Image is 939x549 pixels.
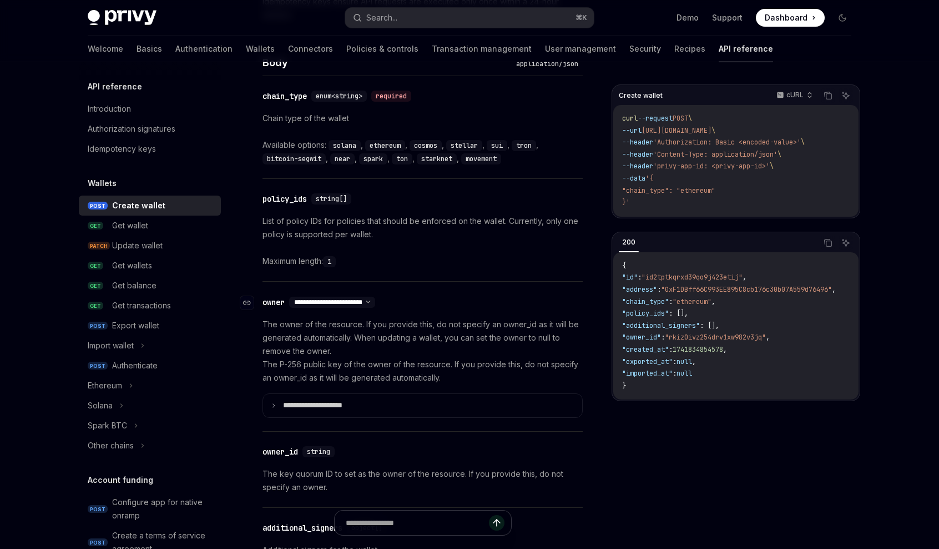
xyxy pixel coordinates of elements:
[661,333,665,342] span: :
[619,236,639,249] div: 200
[765,12,807,23] span: Dashboard
[622,162,653,171] span: --header
[112,359,158,372] div: Authenticate
[112,496,214,522] div: Configure app for native onramp
[112,259,152,272] div: Get wallets
[88,262,103,270] span: GET
[262,254,583,268] div: Maximum length:
[673,114,688,123] span: POST
[410,140,442,151] code: cosmos
[622,138,653,147] span: --header
[673,297,711,306] span: "ethereum"
[88,242,110,250] span: PATCH
[622,126,642,135] span: --url
[79,296,221,316] a: GETGet transactions
[79,492,221,526] a: POSTConfigure app for native onramp
[622,309,669,318] span: "policy_ids"
[622,198,630,207] span: }'
[839,236,853,250] button: Ask AI
[622,357,673,366] span: "exported_at"
[262,138,583,165] div: Available options:
[262,112,583,125] p: Chain type of the wallet
[88,419,127,432] div: Spark BTC
[359,153,387,164] code: spark
[88,362,108,370] span: POST
[545,36,616,62] a: User management
[669,297,673,306] span: :
[112,279,156,292] div: Get balance
[653,162,770,171] span: 'privy-app-id: <privy-app-id>'
[316,92,362,101] span: enum<string>
[711,126,715,135] span: \
[622,321,700,330] span: "additional_signers"
[329,138,365,152] div: ,
[79,216,221,236] a: GETGet wallet
[366,11,397,24] div: Search...
[88,379,122,392] div: Ethereum
[371,91,411,102] div: required
[88,339,134,352] div: Import wallet
[432,36,532,62] a: Transaction management
[677,369,692,378] span: null
[688,114,692,123] span: \
[262,91,307,102] div: chain_type
[657,285,661,294] span: :
[622,297,669,306] span: "chain_type"
[622,273,638,282] span: "id"
[79,99,221,119] a: Introduction
[446,138,487,152] div: ,
[346,36,418,62] a: Policies & controls
[801,138,805,147] span: \
[262,55,512,70] h4: Body
[392,153,412,164] code: ton
[79,119,221,139] a: Authorization signatures
[79,236,221,256] a: PATCHUpdate wallet
[79,256,221,276] a: GETGet wallets
[629,36,661,62] a: Security
[288,36,333,62] a: Connectors
[345,8,594,28] button: Search...⌘K
[487,138,512,152] div: ,
[88,202,108,210] span: POST
[88,282,103,290] span: GET
[674,36,705,62] a: Recipes
[88,538,108,547] span: POST
[677,12,699,23] a: Demo
[112,239,163,252] div: Update wallet
[365,138,410,152] div: ,
[79,139,221,159] a: Idempotency keys
[88,142,156,156] div: Idempotency keys
[622,381,626,390] span: }
[786,91,804,99] p: cURL
[622,186,715,195] span: "chain_type": "ethereum"
[622,261,626,270] span: {
[446,140,482,151] code: stellar
[489,515,504,531] button: Send message
[512,58,583,69] div: application/json
[723,345,727,354] span: ,
[512,140,536,151] code: tron
[766,333,770,342] span: ,
[770,162,774,171] span: \
[653,138,801,147] span: 'Authorization: Basic <encoded-value>'
[575,13,587,22] span: ⌘ K
[642,126,711,135] span: [URL][DOMAIN_NAME]
[307,447,330,456] span: string
[622,150,653,159] span: --header
[417,152,461,165] div: ,
[112,199,165,212] div: Create wallet
[770,86,817,105] button: cURL
[112,219,148,232] div: Get wallet
[677,357,692,366] span: null
[262,152,330,165] div: ,
[711,297,715,306] span: ,
[79,356,221,376] a: POSTAuthenticate
[645,174,653,183] span: '{
[323,256,336,267] code: 1
[700,321,719,330] span: : [],
[692,357,696,366] span: ,
[665,333,766,342] span: "rkiz0ivz254drv1xw982v3jq"
[821,236,835,250] button: Copy the contents from the code block
[512,138,541,152] div: ,
[79,316,221,336] a: POSTExport wallet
